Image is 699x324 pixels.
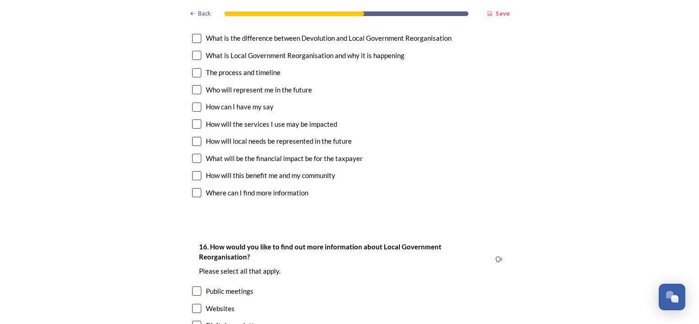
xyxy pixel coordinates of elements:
div: What is Local Government Reorganisation and why it is happening [206,50,404,61]
div: How can I have my say [206,102,274,112]
div: What will be the financial impact be for the taxpayer [206,153,363,164]
div: How will local needs be represented in the future [206,136,352,146]
p: Please select all that apply. [199,266,484,276]
div: How will this benefit me and my community [206,170,335,181]
button: Open Chat [659,284,685,310]
strong: Save [495,9,510,17]
div: The process and timeline [206,67,280,78]
strong: 16. How would you like to find out more information about Local Government Reorganisation? [199,243,443,260]
span: Back [198,9,211,18]
div: What is the difference between Devolution and Local Government Reorganisation [206,33,452,43]
div: Where can I find more information [206,188,308,198]
div: How will the services I use may be impacted [206,119,337,130]
div: Who will represent me in the future [206,85,312,95]
div: Public meetings [206,286,253,297]
div: Websites [206,303,235,314]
